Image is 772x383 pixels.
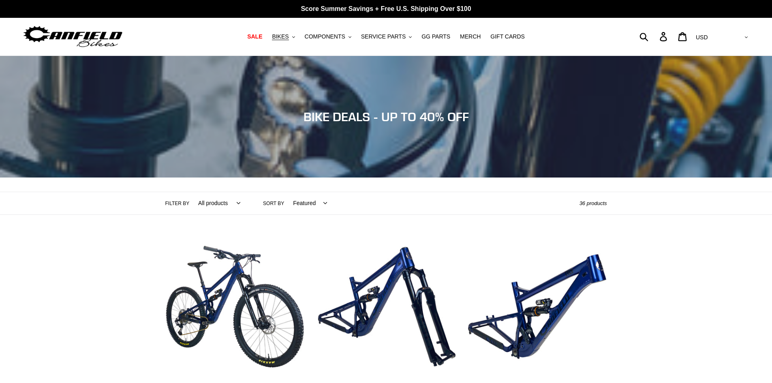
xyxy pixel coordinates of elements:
button: SERVICE PARTS [357,31,416,42]
span: BIKE DEALS - UP TO 40% OFF [304,109,469,124]
a: GG PARTS [417,31,454,42]
span: SALE [247,33,262,40]
span: GG PARTS [421,33,450,40]
input: Search [644,28,665,45]
button: COMPONENTS [301,31,355,42]
a: SALE [243,31,266,42]
a: GIFT CARDS [486,31,529,42]
img: Canfield Bikes [22,24,124,49]
span: SERVICE PARTS [361,33,406,40]
span: COMPONENTS [305,33,345,40]
span: GIFT CARDS [490,33,525,40]
label: Sort by [263,200,284,207]
a: MERCH [456,31,485,42]
span: BIKES [272,33,289,40]
span: MERCH [460,33,481,40]
span: 36 products [580,200,607,206]
label: Filter by [165,200,190,207]
button: BIKES [268,31,299,42]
